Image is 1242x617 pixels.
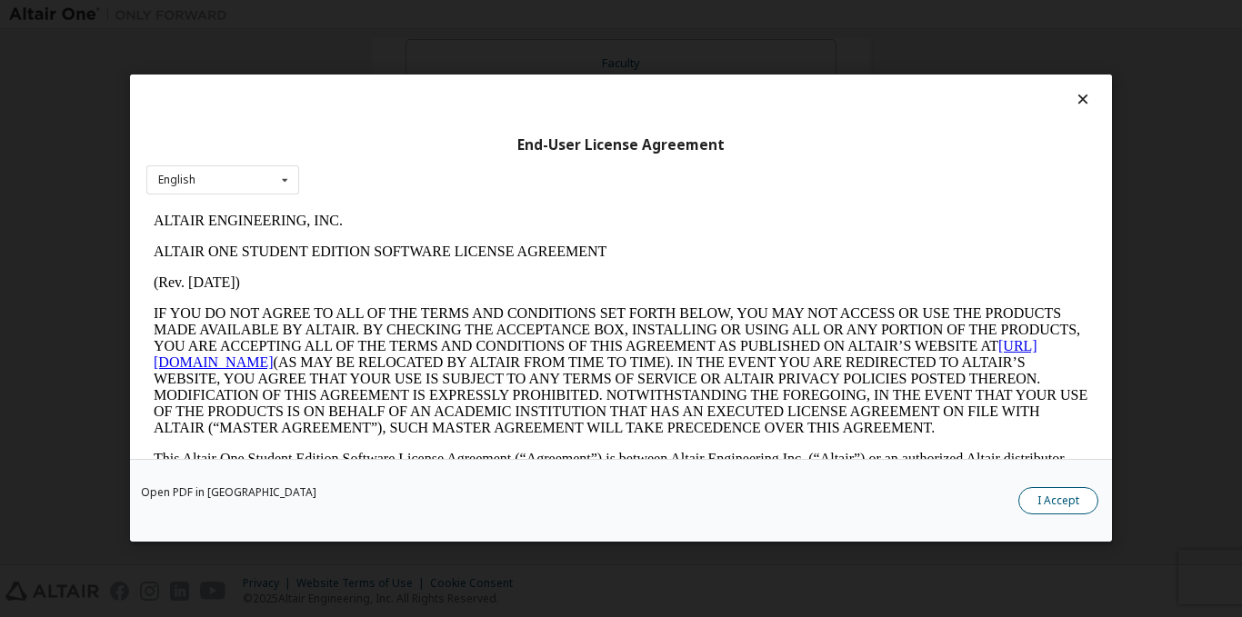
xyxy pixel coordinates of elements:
a: [URL][DOMAIN_NAME] [7,133,891,164]
p: ALTAIR ONE STUDENT EDITION SOFTWARE LICENSE AGREEMENT [7,38,942,55]
p: ALTAIR ENGINEERING, INC. [7,7,942,24]
p: IF YOU DO NOT AGREE TO ALL OF THE TERMS AND CONDITIONS SET FORTH BELOW, YOU MAY NOT ACCESS OR USE... [7,100,942,231]
div: End-User License Agreement [146,136,1096,154]
p: This Altair One Student Edition Software License Agreement (“Agreement”) is between Altair Engine... [7,245,942,311]
div: English [158,174,195,185]
p: (Rev. [DATE]) [7,69,942,85]
a: Open PDF in [GEOGRAPHIC_DATA] [141,488,316,499]
button: I Accept [1018,488,1098,515]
